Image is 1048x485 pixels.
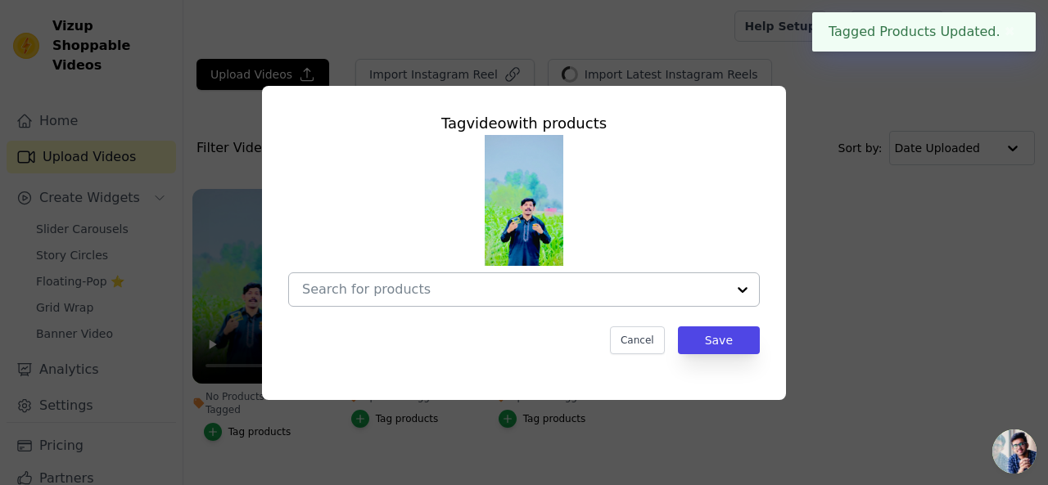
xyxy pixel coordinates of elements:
[992,429,1037,474] a: Open chat
[485,135,563,266] img: reel-preview-q1iuve-f1.myshopify.com-3680783525567199527_75460676043.jpeg
[302,281,726,297] input: Search for products
[288,112,760,135] div: Tag video with products
[1001,22,1019,42] button: Close
[610,326,665,354] button: Cancel
[678,326,760,354] button: Save
[812,12,1036,52] div: Tagged Products Updated.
